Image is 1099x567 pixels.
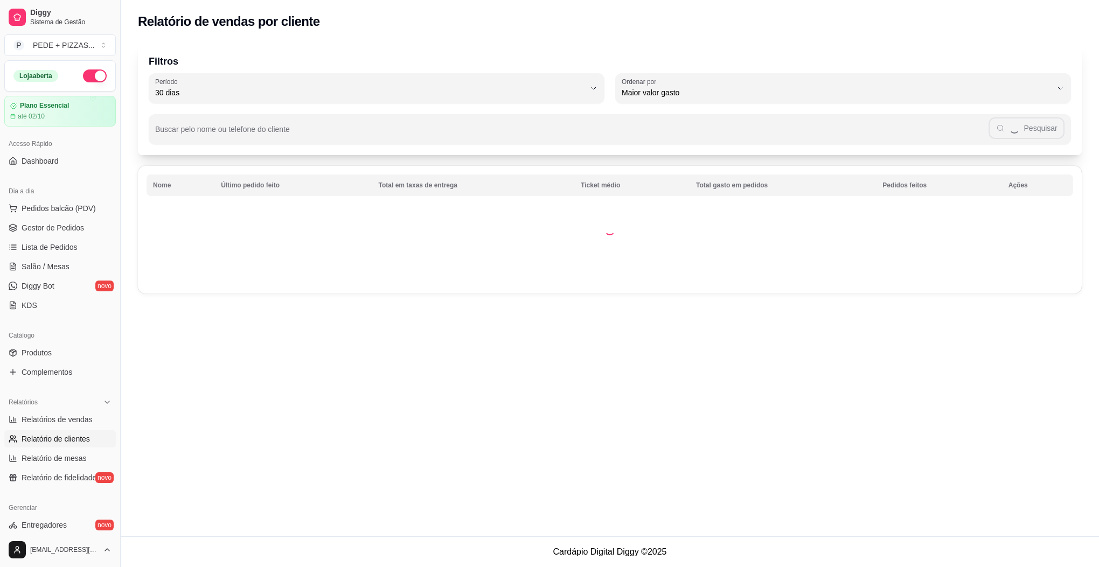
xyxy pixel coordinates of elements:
[22,414,93,425] span: Relatórios de vendas
[138,13,320,30] h2: Relatório de vendas por cliente
[4,258,116,275] a: Salão / Mesas
[4,430,116,447] a: Relatório de clientes
[4,327,116,344] div: Catálogo
[30,545,99,554] span: [EMAIL_ADDRESS][DOMAIN_NAME]
[4,200,116,217] button: Pedidos balcão (PDV)
[155,77,181,86] label: Período
[30,8,112,18] span: Diggy
[22,300,37,311] span: KDS
[4,450,116,467] a: Relatório de mesas
[4,34,116,56] button: Select a team
[149,54,1071,69] p: Filtros
[4,499,116,516] div: Gerenciar
[4,411,116,428] a: Relatórios de vendas
[4,363,116,381] a: Complementos
[22,156,59,166] span: Dashboard
[4,135,116,152] div: Acesso Rápido
[4,516,116,534] a: Entregadoresnovo
[155,128,989,139] input: Buscar pelo nome ou telefone do cliente
[22,453,87,464] span: Relatório de mesas
[22,242,78,253] span: Lista de Pedidos
[4,469,116,486] a: Relatório de fidelidadenovo
[4,537,116,563] button: [EMAIL_ADDRESS][DOMAIN_NAME]
[22,222,84,233] span: Gestor de Pedidos
[4,152,116,170] a: Dashboard
[149,73,604,103] button: Período30 dias
[22,261,69,272] span: Salão / Mesas
[9,398,38,407] span: Relatórios
[4,239,116,256] a: Lista de Pedidos
[33,40,95,51] div: PEDE + PIZZAS ...
[4,219,116,236] a: Gestor de Pedidos
[4,277,116,295] a: Diggy Botnovo
[4,297,116,314] a: KDS
[4,4,116,30] a: DiggySistema de Gestão
[22,347,52,358] span: Produtos
[13,70,58,82] div: Loja aberta
[622,77,660,86] label: Ordenar por
[18,112,45,121] article: até 02/10
[83,69,107,82] button: Alterar Status
[4,344,116,361] a: Produtos
[622,87,1052,98] span: Maior valor gasto
[121,536,1099,567] footer: Cardápio Digital Diggy © 2025
[22,472,96,483] span: Relatório de fidelidade
[155,87,585,98] span: 30 dias
[13,40,24,51] span: P
[22,433,90,444] span: Relatório de clientes
[604,225,615,235] div: Loading
[22,367,72,377] span: Complementos
[22,520,67,530] span: Entregadores
[22,203,96,214] span: Pedidos balcão (PDV)
[615,73,1071,103] button: Ordenar porMaior valor gasto
[30,18,112,26] span: Sistema de Gestão
[4,96,116,127] a: Plano Essencialaté 02/10
[20,102,69,110] article: Plano Essencial
[22,281,54,291] span: Diggy Bot
[4,183,116,200] div: Dia a dia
